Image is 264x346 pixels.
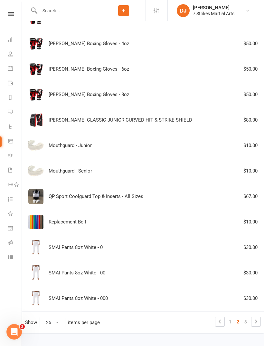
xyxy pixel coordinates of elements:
img: Mouthguard - Senior [28,163,43,179]
img: QP Sport Coolguard Top & Inserts - All Sizes [28,189,43,204]
a: What's New [8,207,22,222]
img: SMAI Pants 8oz White - 000 [28,291,43,306]
span: $50.00 [243,92,258,97]
img: SMAI Pants 8oz White - 0 [28,240,43,255]
img: MORGAN CLASSIC JUNIOR CURVED HIT & STRIKE SHIELD [28,113,43,128]
a: 2 [234,317,242,326]
div: [PERSON_NAME] CLASSIC JUNIOR CURVED HIT & STRIKE SHIELD [25,113,261,128]
input: Search... [38,6,102,15]
span: $30.00 [243,245,258,250]
a: Product Sales [8,134,22,149]
a: Class kiosk mode [8,251,22,265]
iframe: Intercom live chat [6,324,22,340]
div: [PERSON_NAME] Boxing Gloves - 8oz [25,87,261,102]
div: Show [25,317,100,328]
a: 3 [242,317,250,326]
div: Mouthguard - Senior [25,163,261,179]
img: SMAI Pants 8oz White - 00 [28,265,43,281]
span: 3 [20,324,25,329]
span: $10.00 [243,168,258,174]
div: Replacement Belt [25,214,261,230]
span: $80.00 [243,117,258,123]
img: Morgan Boxing Gloves - 8oz [28,87,43,102]
div: SMAI Pants 8oz White - 0 [25,240,261,255]
div: [PERSON_NAME] [193,5,234,11]
div: SMAI Pants 8oz White - 00 [25,265,261,281]
div: items per page [68,320,100,325]
a: General attendance kiosk mode [8,222,22,236]
a: Roll call kiosk mode [8,236,22,251]
span: $67.00 [243,194,258,199]
img: Morgan Boxing Gloves - 4oz [28,36,43,51]
img: Morgan Boxing Gloves - 6oz [28,62,43,77]
div: DJ [177,4,190,17]
img: Mouthguard - Junior [28,138,43,153]
div: SMAI Pants 8oz White - 000 [25,291,261,306]
a: Reports [8,91,22,105]
span: $50.00 [243,66,258,72]
span: $30.00 [243,296,258,301]
a: Payments [8,76,22,91]
a: Dashboard [8,33,22,47]
div: [PERSON_NAME] Boxing Gloves - 4oz [25,36,261,51]
div: 7 Strikes Martial Arts [193,11,234,16]
span: $10.00 [243,219,258,225]
img: Replacement Belt [28,214,43,230]
div: Mouthguard - Junior [25,138,261,153]
span: $10.00 [243,143,258,148]
div: [PERSON_NAME] Boxing Gloves - 6oz [25,62,261,77]
div: QP Sport Coolguard Top & Inserts - All Sizes [25,189,261,204]
span: $50.00 [243,41,258,46]
span: $30.00 [243,270,258,276]
a: Calendar [8,62,22,76]
a: 1 [226,317,234,326]
a: People [8,47,22,62]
